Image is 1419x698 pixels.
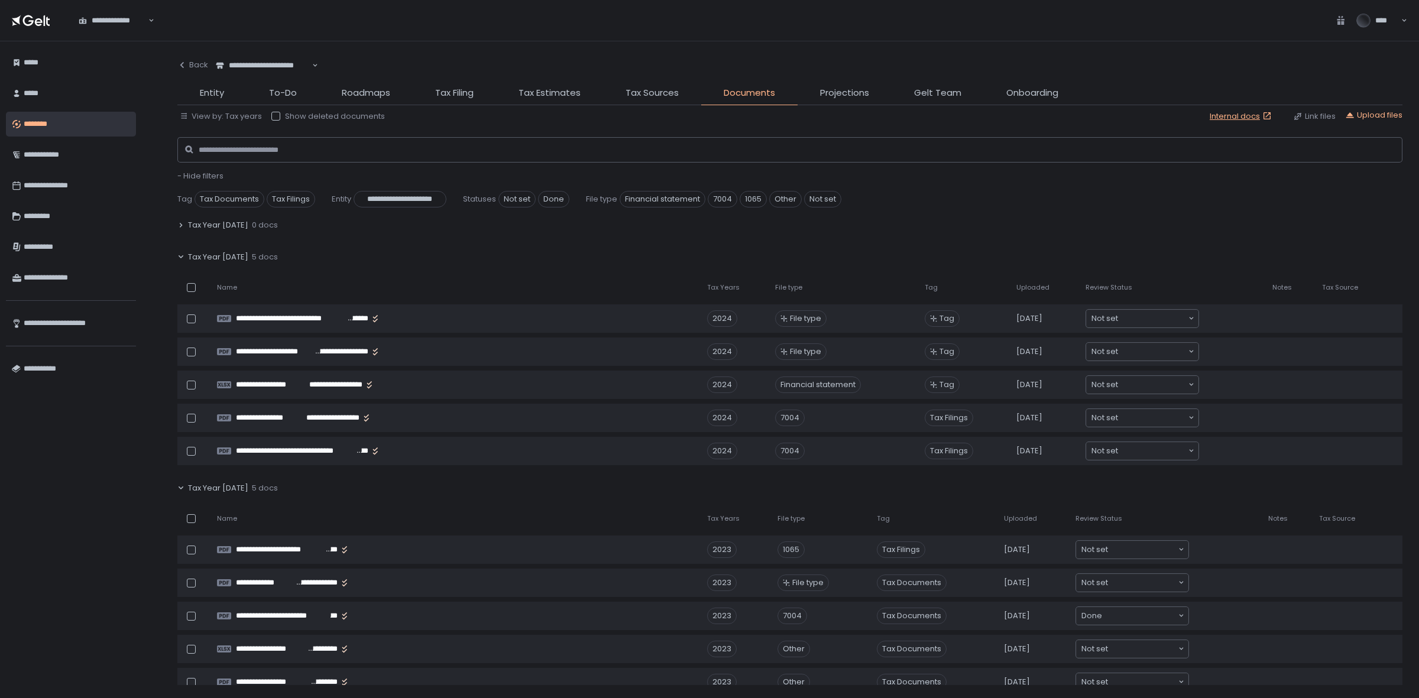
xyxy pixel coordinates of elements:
[1210,111,1274,122] a: Internal docs
[707,514,740,523] span: Tax Years
[1086,283,1132,292] span: Review Status
[1293,111,1336,122] button: Link files
[188,220,248,230] span: Tax Year [DATE]
[1345,110,1402,121] button: Upload files
[790,313,821,324] span: File type
[332,194,351,204] span: Entity
[939,313,954,324] span: Tag
[1006,86,1058,100] span: Onboarding
[1108,577,1177,589] input: Search for option
[1118,379,1187,391] input: Search for option
[790,346,821,357] span: File type
[1075,514,1122,523] span: Review Status
[1091,346,1118,358] span: Not set
[1118,412,1187,424] input: Search for option
[925,443,973,459] span: Tax Filings
[877,641,947,657] span: Tax Documents
[217,283,237,292] span: Name
[707,376,737,393] div: 2024
[939,379,954,390] span: Tag
[177,60,208,70] div: Back
[177,194,192,204] span: Tag
[707,283,740,292] span: Tax Years
[267,191,315,207] span: Tax Filings
[777,541,805,558] div: 1065
[707,310,737,327] div: 2024
[1319,514,1355,523] span: Tax Source
[195,191,264,207] span: Tax Documents
[1108,643,1177,655] input: Search for option
[342,86,390,100] span: Roadmaps
[820,86,869,100] span: Projections
[777,608,807,624] div: 7004
[775,410,805,426] div: 7004
[252,220,278,230] span: 0 docs
[740,191,767,207] span: 1065
[586,194,617,204] span: File type
[1108,544,1177,556] input: Search for option
[1086,376,1198,394] div: Search for option
[1102,610,1177,622] input: Search for option
[792,577,824,588] span: File type
[1016,413,1042,423] span: [DATE]
[1004,677,1030,687] span: [DATE]
[146,15,147,27] input: Search for option
[1004,544,1030,555] span: [DATE]
[1268,514,1288,523] span: Notes
[208,53,318,78] div: Search for option
[1004,644,1030,654] span: [DATE]
[1091,379,1118,391] span: Not set
[707,674,737,690] div: 2023
[200,86,224,100] span: Entity
[1016,346,1042,357] span: [DATE]
[1004,514,1037,523] span: Uploaded
[877,608,947,624] span: Tax Documents
[877,541,925,558] span: Tax Filings
[925,410,973,426] span: Tax Filings
[707,443,737,459] div: 2024
[1076,673,1188,691] div: Search for option
[1118,313,1187,324] input: Search for option
[538,191,569,207] span: Done
[626,86,679,100] span: Tax Sources
[463,194,496,204] span: Statuses
[1118,346,1187,358] input: Search for option
[180,111,262,122] button: View by: Tax years
[1272,283,1292,292] span: Notes
[925,283,938,292] span: Tag
[707,574,737,591] div: 2023
[1076,640,1188,658] div: Search for option
[1322,283,1358,292] span: Tax Source
[177,53,208,77] button: Back
[1076,541,1188,559] div: Search for option
[707,608,737,624] div: 2023
[777,674,810,690] div: Other
[252,252,278,262] span: 5 docs
[217,514,237,523] span: Name
[188,483,248,494] span: Tax Year [DATE]
[177,170,223,181] span: - Hide filters
[724,86,775,100] span: Documents
[1081,610,1102,622] span: Done
[775,283,802,292] span: File type
[1016,379,1042,390] span: [DATE]
[707,641,737,657] div: 2023
[707,541,737,558] div: 2023
[804,191,841,207] span: Not set
[1076,607,1188,625] div: Search for option
[1081,643,1108,655] span: Not set
[1076,574,1188,592] div: Search for option
[1086,310,1198,327] div: Search for option
[1086,409,1198,427] div: Search for option
[707,410,737,426] div: 2024
[914,86,961,100] span: Gelt Team
[71,8,154,33] div: Search for option
[1016,313,1042,324] span: [DATE]
[877,574,947,591] span: Tax Documents
[708,191,737,207] span: 7004
[1004,577,1030,588] span: [DATE]
[1086,442,1198,460] div: Search for option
